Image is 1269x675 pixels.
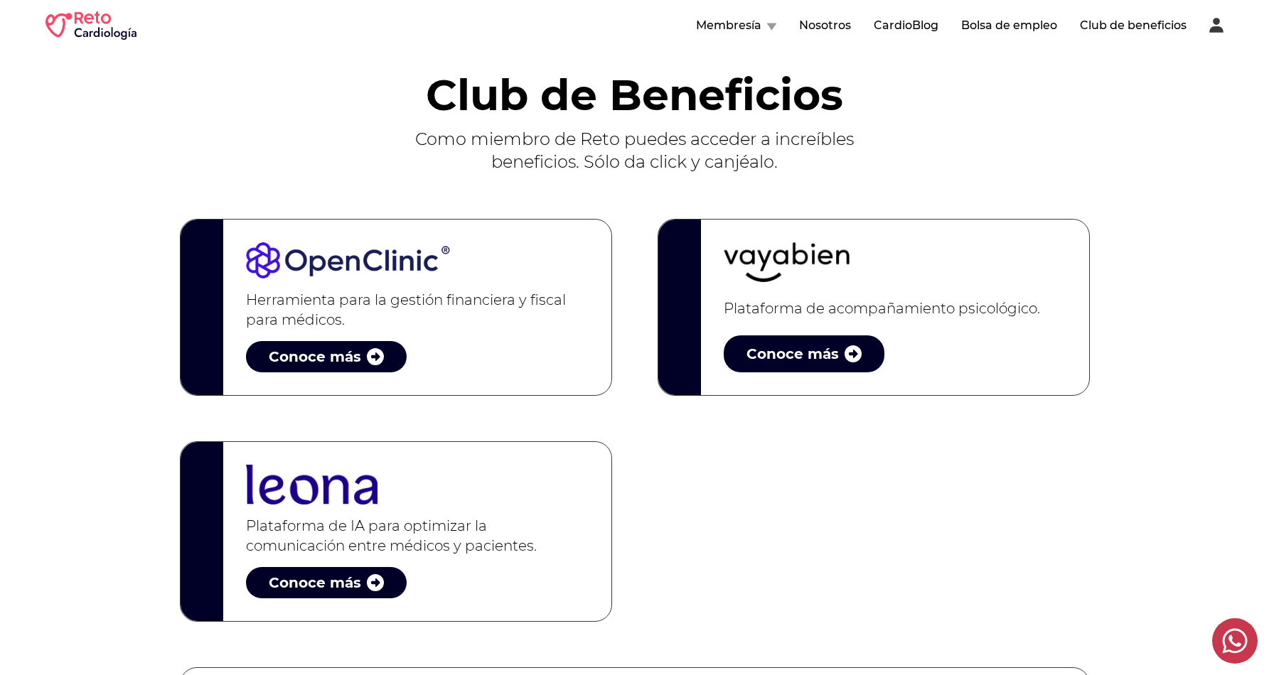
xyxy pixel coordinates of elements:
h3: Herramienta para la gestión financiera y fiscal para médicos. [246,290,589,330]
h3: Plataforma de acompañamiento psicológico. [724,298,1040,324]
p: Como miembro de Reto puedes acceder a increíbles beneficios. Sólo da click y canjéalo. [396,128,874,173]
img: Vayabien [724,242,928,282]
img: RETO Cardio Logo [45,11,136,40]
div: Conoce más [269,573,361,593]
button: Bolsa de empleo [961,17,1057,34]
button: Nosotros [799,17,851,34]
button: Club de beneficios [1080,17,1187,34]
button: CardioBlog [874,17,938,34]
div: Conoce más [269,347,361,367]
img: OpenClinic [246,242,451,279]
button: Membresía [696,17,776,34]
div: Conoce más [746,344,839,364]
h1: Club de Beneficios [45,51,1224,117]
h3: Plataforma de IA para optimizar la comunicación entre médicos y pacientes. [246,516,589,556]
img: Leona Health [246,465,451,504]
